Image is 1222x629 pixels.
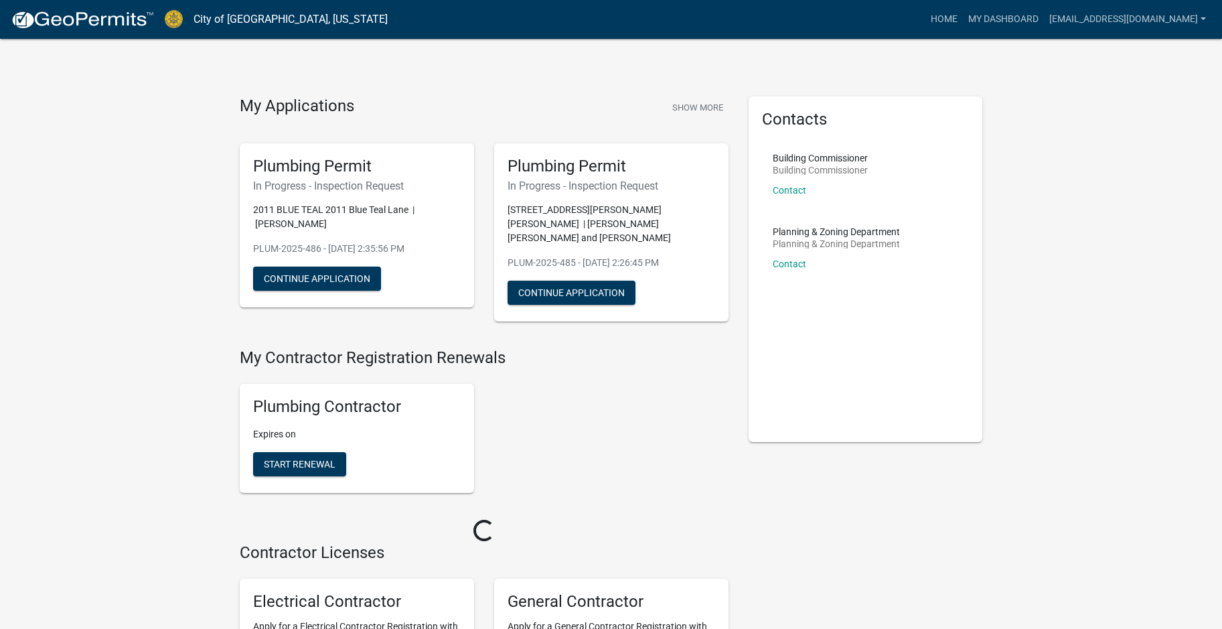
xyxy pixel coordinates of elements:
h5: Contacts [762,110,970,129]
wm-registration-list-section: My Contractor Registration Renewals [240,348,729,504]
p: Building Commissioner [773,165,868,175]
p: Planning & Zoning Department [773,227,900,236]
button: Start Renewal [253,452,346,476]
p: Planning & Zoning Department [773,239,900,249]
a: City of [GEOGRAPHIC_DATA], [US_STATE] [194,8,388,31]
p: Expires on [253,427,461,441]
a: My Dashboard [963,7,1044,32]
h5: Electrical Contractor [253,592,461,612]
a: [EMAIL_ADDRESS][DOMAIN_NAME] [1044,7,1211,32]
button: Show More [667,96,729,119]
p: PLUM-2025-485 - [DATE] 2:26:45 PM [508,256,715,270]
p: 2011 BLUE TEAL 2011 Blue Teal Lane | [PERSON_NAME] [253,203,461,231]
h6: In Progress - Inspection Request [508,180,715,192]
h4: Contractor Licenses [240,543,729,563]
h4: My Contractor Registration Renewals [240,348,729,368]
p: PLUM-2025-486 - [DATE] 2:35:56 PM [253,242,461,256]
a: Contact [773,185,806,196]
button: Continue Application [253,267,381,291]
p: Building Commissioner [773,153,868,163]
a: Contact [773,259,806,269]
a: Home [925,7,963,32]
span: Start Renewal [264,459,335,470]
h5: Plumbing Permit [253,157,461,176]
h5: Plumbing Contractor [253,397,461,417]
h4: My Applications [240,96,354,117]
p: [STREET_ADDRESS][PERSON_NAME][PERSON_NAME] | [PERSON_NAME] [PERSON_NAME] and [PERSON_NAME] [508,203,715,245]
h5: Plumbing Permit [508,157,715,176]
h6: In Progress - Inspection Request [253,180,461,192]
img: City of Jeffersonville, Indiana [165,10,183,28]
h5: General Contractor [508,592,715,612]
button: Continue Application [508,281,635,305]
